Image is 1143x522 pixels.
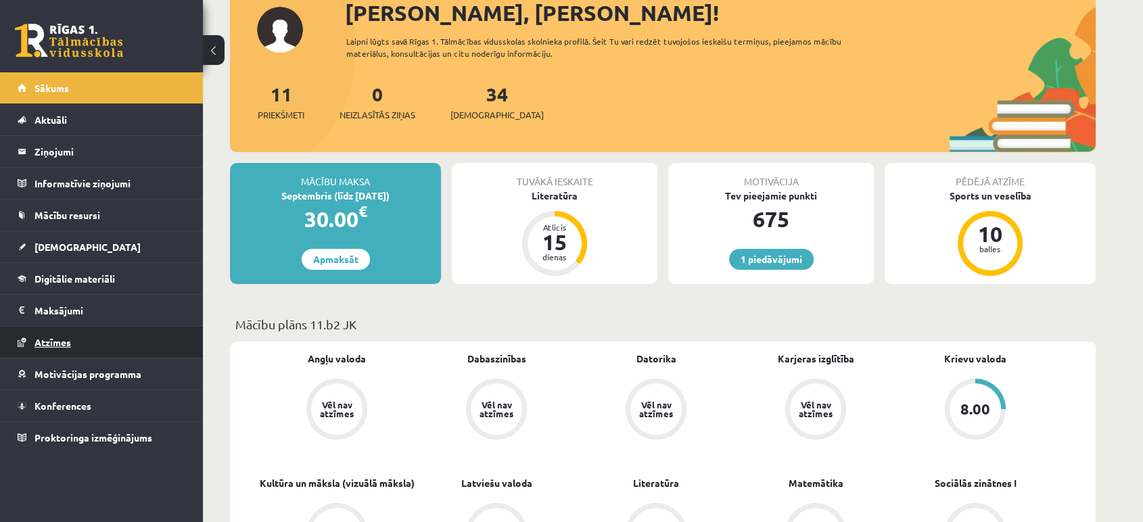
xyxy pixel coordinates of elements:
[778,352,854,366] a: Karjeras izglītība
[18,358,186,389] a: Motivācijas programma
[15,24,123,57] a: Rīgas 1. Tālmācības vidusskola
[260,476,415,490] a: Kultūra un māksla (vizuālā māksla)
[534,253,575,261] div: dienas
[637,400,675,418] div: Vēl nav atzīmes
[797,400,835,418] div: Vēl nav atzīmes
[944,352,1006,366] a: Krievu valoda
[340,108,415,122] span: Neizlasītās ziņas
[18,72,186,103] a: Sākums
[34,209,100,221] span: Mācību resursi
[935,476,1017,490] a: Sociālās zinātnes I
[18,422,186,453] a: Proktoringa izmēģinājums
[885,163,1096,189] div: Pēdējā atzīme
[230,163,441,189] div: Mācību maksa
[308,352,366,366] a: Angļu valoda
[302,249,370,270] a: Apmaksāt
[18,263,186,294] a: Digitālie materiāli
[534,231,575,253] div: 15
[18,390,186,421] a: Konferences
[461,476,532,490] a: Latviešu valoda
[895,379,1055,442] a: 8.00
[534,223,575,231] div: Atlicis
[235,315,1090,333] p: Mācību plāns 11.b2 JK
[18,295,186,326] a: Maksājumi
[34,400,91,412] span: Konferences
[970,223,1010,245] div: 10
[417,379,576,442] a: Vēl nav atzīmes
[970,245,1010,253] div: balles
[358,201,367,221] span: €
[34,295,186,326] legend: Maksājumi
[34,241,141,253] span: [DEMOGRAPHIC_DATA]
[636,352,676,366] a: Datorika
[789,476,843,490] a: Matemātika
[34,368,141,380] span: Motivācijas programma
[467,352,526,366] a: Dabaszinības
[668,189,874,203] div: Tev pieejamie punkti
[885,189,1096,278] a: Sports un veselība 10 balles
[450,108,544,122] span: [DEMOGRAPHIC_DATA]
[34,136,186,167] legend: Ziņojumi
[18,136,186,167] a: Ziņojumi
[34,336,71,348] span: Atzīmes
[34,272,115,285] span: Digitālie materiāli
[258,82,304,122] a: 11Priekšmeti
[960,402,990,417] div: 8.00
[633,476,679,490] a: Literatūra
[340,82,415,122] a: 0Neizlasītās ziņas
[452,189,657,203] div: Literatūra
[318,400,356,418] div: Vēl nav atzīmes
[668,163,874,189] div: Motivācija
[18,199,186,231] a: Mācību resursi
[258,108,304,122] span: Priekšmeti
[34,168,186,199] legend: Informatīvie ziņojumi
[34,82,69,94] span: Sākums
[452,189,657,278] a: Literatūra Atlicis 15 dienas
[18,168,186,199] a: Informatīvie ziņojumi
[34,114,67,126] span: Aktuāli
[230,203,441,235] div: 30.00
[230,189,441,203] div: Septembris (līdz [DATE])
[729,249,814,270] a: 1 piedāvājumi
[450,82,544,122] a: 34[DEMOGRAPHIC_DATA]
[576,379,736,442] a: Vēl nav atzīmes
[477,400,515,418] div: Vēl nav atzīmes
[346,35,866,60] div: Laipni lūgts savā Rīgas 1. Tālmācības vidusskolas skolnieka profilā. Šeit Tu vari redzēt tuvojošo...
[34,431,152,444] span: Proktoringa izmēģinājums
[18,104,186,135] a: Aktuāli
[668,203,874,235] div: 675
[18,231,186,262] a: [DEMOGRAPHIC_DATA]
[257,379,417,442] a: Vēl nav atzīmes
[452,163,657,189] div: Tuvākā ieskaite
[885,189,1096,203] div: Sports un veselība
[736,379,895,442] a: Vēl nav atzīmes
[18,327,186,358] a: Atzīmes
